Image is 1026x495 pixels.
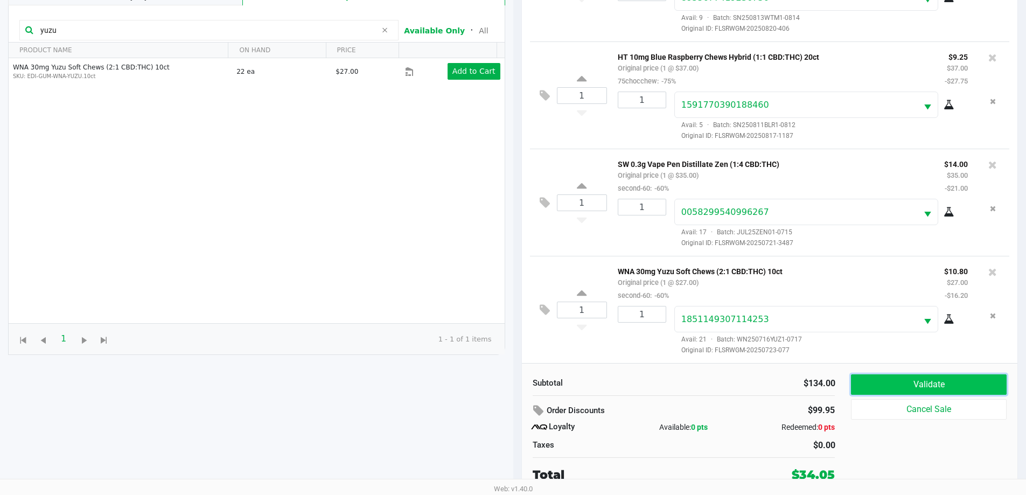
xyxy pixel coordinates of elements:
[674,121,795,129] span: Avail: 5 Batch: SN250811BLR1-0812
[945,291,968,299] small: -$16.20
[13,328,33,348] span: Go to the first page
[945,77,968,85] small: -$27.75
[618,278,699,287] small: Original price (1 @ $27.00)
[674,228,792,236] span: Avail: 17 Batch: JUL25ZEN01-0715
[9,43,228,58] th: PRODUCT NAME
[232,58,331,85] td: 22 ea
[53,329,74,349] span: Page 1
[707,336,717,343] span: ·
[533,466,724,484] div: Total
[618,50,929,61] p: HT 10mg Blue Raspberry Chews Hybrid (1:1 CBD:THC) 20ct
[94,328,114,348] span: Go to the last page
[652,184,669,192] span: -60%
[228,43,325,58] th: ON HAND
[944,157,968,169] p: $14.00
[851,374,1006,395] button: Validate
[78,334,91,347] span: Go to the next page
[917,92,938,117] button: Select
[681,100,769,110] span: 1591770390188460
[336,68,358,75] span: $27.00
[945,50,968,61] p: $9.25
[9,58,232,85] td: WNA 30mg Yuzu Soft Chews (2:1 CBD:THC) 10ct
[703,121,713,129] span: ·
[533,401,729,421] div: Order Discounts
[692,439,835,452] div: $0.00
[792,466,835,484] div: $34.05
[618,157,928,169] p: SW 0.3g Vape Pen Distillate Zen (1:4 CBD:THC)
[947,278,968,287] small: $27.00
[9,43,505,323] div: Data table
[986,199,1000,219] button: Remove the package from the orderLine
[851,399,1006,420] button: Cancel Sale
[707,228,717,236] span: ·
[691,423,708,431] span: 0 pts
[123,334,492,345] kendo-pager-info: 1 - 1 of 1 items
[674,14,800,22] span: Avail: 9 Batch: SN250813WTM1-0814
[945,184,968,192] small: -$21.00
[986,306,1000,326] button: Remove the package from the orderLine
[917,306,938,332] button: Select
[681,314,769,324] span: 1851149307114253
[618,64,699,72] small: Original price (1 @ $37.00)
[917,199,938,225] button: Select
[13,72,227,80] p: SKU: EDI-GUM-WNA-YUZU.10ct
[494,485,533,493] span: Web: v1.40.0
[618,171,699,179] small: Original price (1 @ $35.00)
[33,328,53,348] span: Go to the previous page
[326,43,399,58] th: PRICE
[618,77,676,85] small: 75chocchew:
[533,421,633,434] div: Loyalty
[947,64,968,72] small: $37.00
[703,14,713,22] span: ·
[17,334,30,347] span: Go to the first page
[533,377,676,389] div: Subtotal
[681,207,769,217] span: 0058299540996267
[36,22,376,38] input: Scan or Search Products to Begin
[674,345,968,355] span: Original ID: FLSRWGM-20250723-077
[674,24,968,33] span: Original ID: FLSRWGM-20250820-406
[986,92,1000,111] button: Remove the package from the orderLine
[652,291,669,299] span: -60%
[74,328,94,348] span: Go to the next page
[674,238,968,248] span: Original ID: FLSRWGM-20250721-3487
[448,63,500,80] button: Add to Cart
[533,439,676,451] div: Taxes
[944,264,968,276] p: $10.80
[633,422,734,433] div: Available:
[659,77,676,85] span: -75%
[734,422,835,433] div: Redeemed:
[479,25,488,37] button: All
[465,25,479,36] span: ᛫
[452,67,495,75] app-button-loader: Add to Cart
[947,171,968,179] small: $35.00
[37,334,50,347] span: Go to the previous page
[618,184,669,192] small: second-60:
[745,401,835,420] div: $99.95
[618,264,928,276] p: WNA 30mg Yuzu Soft Chews (2:1 CBD:THC) 10ct
[674,131,968,141] span: Original ID: FLSRWGM-20250817-1187
[818,423,835,431] span: 0 pts
[618,291,669,299] small: second-60:
[674,336,802,343] span: Avail: 21 Batch: WN250716YUZ1-0717
[97,334,111,347] span: Go to the last page
[692,377,835,390] div: $134.00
